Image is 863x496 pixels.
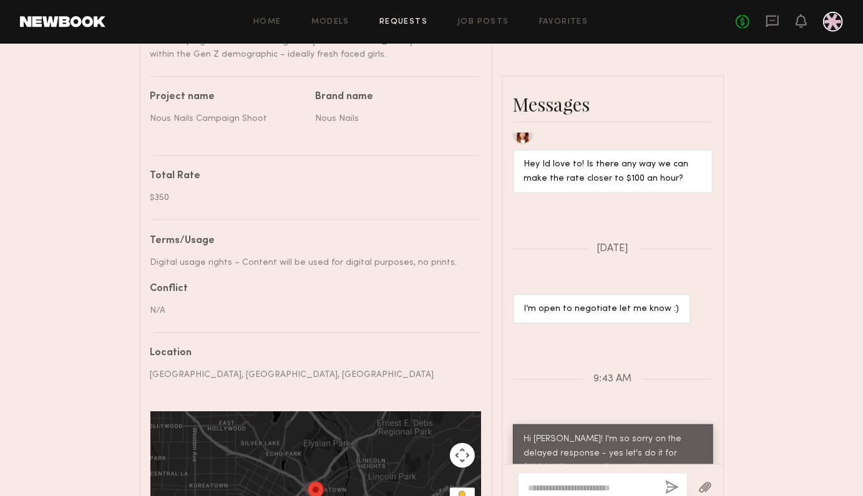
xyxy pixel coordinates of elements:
div: [GEOGRAPHIC_DATA], [GEOGRAPHIC_DATA], [GEOGRAPHIC_DATA] [150,368,472,381]
a: Favorites [539,18,588,26]
div: Total Rate [150,171,472,181]
div: I’m open to negotiate let me know :) [524,302,680,317]
div: Location [150,348,472,358]
div: Nous Nails [316,112,472,125]
span: [DATE] [597,244,629,254]
div: N/A [150,304,472,317]
div: Hi [PERSON_NAME]! I'm so sorry on the delayed response - yes let's do it for $100/hr! Please conf... [524,432,702,490]
div: $350 [150,191,472,204]
div: Hey Id love to! Is there any way we can make the rate closer to $100 an hour? [524,158,702,186]
a: Home [253,18,281,26]
div: Project name [150,92,306,102]
div: Conflict [150,284,472,294]
div: Digital usage rights – Content will be used for digital purposes, no prints. [150,256,472,269]
a: Job Posts [457,18,509,26]
div: Messages [513,92,713,117]
div: Brand name [316,92,472,102]
div: Nous Nails Campaign Shoot [150,112,306,125]
div: Terms/Usage [150,236,472,246]
a: Models [311,18,349,26]
button: Map camera controls [450,443,475,468]
a: Requests [379,18,427,26]
span: 9:43 AM [594,374,632,384]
